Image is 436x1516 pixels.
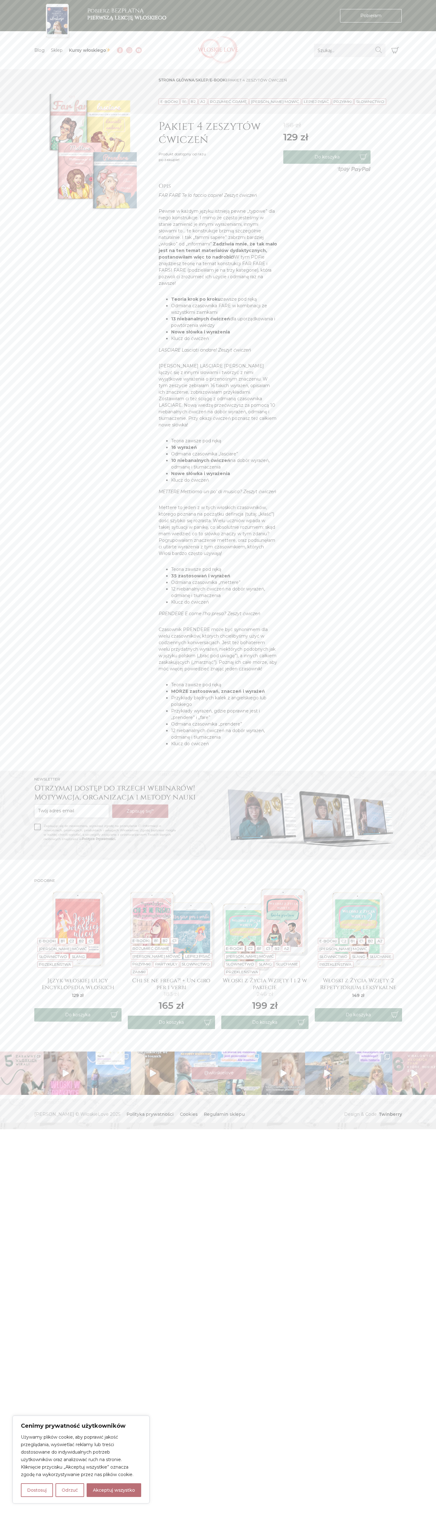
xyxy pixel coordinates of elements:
ins: 199 [252,999,278,1013]
a: Polityka prywatności [127,1111,174,1117]
b: Zadziwia mnie, że tak mało jest na ten temat materiałów dydaktycznych, postanowiłam więc to nadro... [159,241,277,260]
h3: Pobierz BEZPŁATNĄ [87,7,166,21]
a: Blog [34,47,45,53]
span: LASCIARE Lasciati andare! Zeszyt ćwiczeń [159,347,251,353]
input: Szukaj... [314,44,386,57]
img: 1) W wielu barach i innych lokalach z jedzeniem za ladą najpierw płacimy przy kasie za to, co chc... [131,1052,175,1095]
span: na dobór wyrażeń, odmianę i tłumaczenia [171,458,270,470]
button: Akceptuj wszystko [87,1483,141,1497]
a: B1 [257,946,261,951]
svg: Play [150,1070,156,1077]
del: 246 [252,990,278,999]
div: Produkt dostępny od razu po zakupie! [159,151,206,163]
svg: Clone [384,1054,390,1060]
h1: Pakiet 4 zeszytów ćwiczeń [159,120,277,146]
svg: Play [63,1070,69,1077]
a: E-booki [210,78,227,82]
img: Włoskielove [198,36,238,64]
img: ✨ [106,48,110,52]
span: 129 [72,993,84,998]
a: Cookies [180,1111,198,1117]
a: Włoski z Życia Wzięty 1 i 2 w pakiecie [221,977,309,990]
a: Play [261,1052,305,1095]
a: A2 [200,99,205,104]
b: 35 zastosowań i wyrażeń [171,573,230,579]
h3: Podobne [34,878,402,883]
a: E-booki [226,946,243,951]
p: Używamy plików cookie, aby poprawić jakość przeglądania, wyświetlać reklamy lub treści dostosowan... [21,1433,141,1478]
a: B2 [368,939,373,943]
ins: 129 [283,130,308,144]
a: E-booki [132,938,150,943]
span: Pobieram [360,12,381,19]
a: Przyimki [132,962,151,966]
img: 👌 Skomentuj KURS żeby dostać ofertę moich kursów wideo, zapisy trwają! 🛑 Włoski to nie jest bułka... [305,1052,349,1095]
ins: 165 [159,999,184,1013]
span: Odmiana czasownika FARE w kombinacji ze wszystkimi zaimkami [171,303,267,315]
b: Nowe słówka i wyrażenia [171,471,230,476]
a: Słownictwo [182,962,210,966]
button: Dostosuj [21,1483,53,1497]
b: Nowe słówka i wyrażenia [171,329,230,335]
p: Zapisując się do newslettera, wyrażasz zgodę na przesyłanie Ci informacji o nowościach, promocjac... [44,824,179,841]
a: [PERSON_NAME] mówić [132,954,180,959]
a: E-booki [39,939,56,943]
span: W tym PDFie znajdziesz teorię na temat konstrukcji FAR FARE i FARSI FARE (podzieliłam je na trzy ... [159,254,271,286]
button: Koszyk [389,44,402,57]
a: Slang [72,954,85,959]
span: Odmiana czasownika „mettere” [171,580,241,585]
svg: Play [280,1070,287,1077]
img: Tak naprawdę to nie koniec bo był i strach przed burzą w namiocie i przekroczenie kolejnej granic... [87,1052,131,1095]
a: [PERSON_NAME] mówić [226,954,274,959]
h2: Opis [159,183,277,190]
button: Do koszyka [315,1008,402,1022]
a: [PERSON_NAME] mówić [319,946,367,951]
a: Przyimki [333,99,352,104]
span: Mettere to jeden z w tych włoskich czasowników, którego poznana na początku definicja (tutaj: „kł... [159,505,275,556]
h2: Newsletter [34,777,215,781]
a: Instagram @wloskielove [192,1067,246,1079]
span: Promocja [344,123,371,129]
img: @wloskielove @wloskielove @wloskielove Ad.1 nie zacheca do kupna tylko pani zapomniala cytryn@😉 [392,1052,436,1095]
span: Teoria zawsze pod ręką [171,566,221,572]
a: C1 [359,939,363,943]
a: E-booki [161,99,178,104]
a: C1 [172,938,176,943]
button: Do koszyka [128,1016,215,1029]
img: To nie była prosta droga, co roku zmieniał się nauczyciel, nie miałam konwersacji i nie było taki... [349,1052,392,1095]
span: [PERSON_NAME] © WłoskieLove 2025 [34,1111,120,1118]
input: Twój adres email [34,804,109,818]
span: 149 [352,993,364,998]
a: Kursy włoskiego [69,47,111,53]
a: Słownictwo [356,99,384,104]
span: PRENDERE E come l’ha presa? Zeszyt ćwiczeń [159,611,260,616]
span: Odmiana czasownika „lasciare” [171,451,238,457]
a: Regulamin sklepu [204,1111,245,1117]
b: pierwszą lekcję włoskiego [87,14,166,22]
svg: Clone [123,1054,128,1060]
a: A2 [284,946,289,951]
a: Lepiej pisać [185,954,210,959]
b: 10 niebanalnych ćwiczeń [171,458,230,463]
a: C1 [266,946,270,951]
span: Pakiet 4 zeszytów ćwiczeń [228,78,287,82]
a: B1 [61,939,65,943]
button: Do koszyka [34,1008,122,1022]
a: Play [44,1052,87,1095]
a: Przekleństwa [319,962,352,967]
a: Język włoskiej ulicy Encyklopedia włoskich wulgaryzmów [34,977,122,990]
a: E-booki [319,939,337,943]
span: Klucz do ćwiczeń [171,741,209,746]
span: Klucz do ćwiczeń [171,599,209,605]
a: Clone [175,1052,218,1095]
a: Słuchanie [276,962,298,966]
a: B1 [182,99,186,104]
a: sklep [196,78,208,82]
del: 156 [283,120,308,130]
a: Słuchanie [370,954,391,959]
p: Cenimy prywatność użytkowników [21,1422,141,1430]
h4: Chi se ne frega?! + Un giro per i verbi [128,977,215,990]
b: 13 niebanalnych ćwiczeń [171,316,230,322]
a: Przekleństwa [226,969,258,974]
